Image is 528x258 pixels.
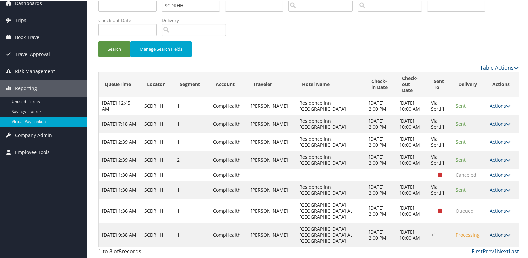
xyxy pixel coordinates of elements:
td: Residence Inn [GEOGRAPHIC_DATA] [296,180,365,198]
td: [GEOGRAPHIC_DATA] [GEOGRAPHIC_DATA] At [GEOGRAPHIC_DATA] [296,198,365,222]
a: Last [509,247,519,254]
td: SCDRHH [141,150,174,168]
span: 8 [119,247,122,254]
span: Company Admin [15,126,52,143]
a: Actions [490,120,511,126]
td: SCDRHH [141,114,174,132]
td: [DATE] 2:00 PM [365,222,396,246]
a: Prev [483,247,494,254]
span: Queued [456,207,474,213]
td: [PERSON_NAME] [247,96,296,114]
td: 1 [174,198,209,222]
td: [PERSON_NAME] [247,150,296,168]
label: Delivery [162,16,231,23]
a: Actions [490,186,511,192]
td: 1 [174,180,209,198]
td: SCDRHH [141,132,174,150]
td: Via Sertifi [428,114,452,132]
td: [DATE] 10:00 AM [396,222,428,246]
td: [DATE] 10:00 AM [396,150,428,168]
td: Residence Inn [GEOGRAPHIC_DATA] [296,150,365,168]
td: CompHealth [210,132,248,150]
td: [PERSON_NAME] [247,114,296,132]
td: [DATE] 2:39 AM [99,132,141,150]
td: [DATE] 1:30 AM [99,168,141,180]
a: Actions [490,231,511,237]
th: QueueTime: activate to sort column ascending [99,71,141,96]
td: SCDRHH [141,180,174,198]
td: [DATE] 10:00 AM [396,114,428,132]
td: SCDRHH [141,198,174,222]
td: 1 [174,114,209,132]
td: SCDRHH [141,96,174,114]
td: [DATE] 1:30 AM [99,180,141,198]
span: Processing [456,231,480,237]
td: 1 [174,132,209,150]
a: 1 [494,247,497,254]
span: Employee Tools [15,143,50,160]
td: CompHealth [210,168,248,180]
span: Trips [15,11,26,28]
td: [DATE] 10:00 AM [396,132,428,150]
td: CompHealth [210,180,248,198]
td: Residence Inn [GEOGRAPHIC_DATA] [296,114,365,132]
td: [DATE] 2:39 AM [99,150,141,168]
td: [PERSON_NAME] [247,132,296,150]
td: [DATE] 2:00 PM [365,132,396,150]
td: 2 [174,150,209,168]
td: CompHealth [210,222,248,246]
td: [DATE] 1:36 AM [99,198,141,222]
div: 1 to 8 of records [98,247,196,258]
span: Sent [456,156,466,162]
button: Search [98,41,130,56]
td: 1 [174,96,209,114]
th: Delivery: activate to sort column ascending [452,71,486,96]
td: [PERSON_NAME] [247,222,296,246]
span: Sent [456,138,466,144]
span: Canceled [456,171,476,177]
a: Next [497,247,509,254]
td: [DATE] 2:00 PM [365,114,396,132]
td: SCDRHH [141,168,174,180]
td: CompHealth [210,114,248,132]
th: Account: activate to sort column ascending [210,71,248,96]
td: [DATE] 10:00 AM [396,198,428,222]
a: Actions [490,156,511,162]
td: Via Sertifi [428,96,452,114]
th: Sent To: activate to sort column ascending [428,71,452,96]
td: CompHealth [210,96,248,114]
th: Check-out Date: activate to sort column ascending [396,71,428,96]
td: [DATE] 2:00 PM [365,198,396,222]
span: Travel Approval [15,45,50,62]
label: Check-out Date [98,16,162,23]
td: Via Sertifi [428,150,452,168]
td: [GEOGRAPHIC_DATA] [GEOGRAPHIC_DATA] At [GEOGRAPHIC_DATA] [296,222,365,246]
th: Check-in Date: activate to sort column ascending [365,71,396,96]
span: Sent [456,102,466,108]
td: [DATE] 12:45 AM [99,96,141,114]
span: Book Travel [15,28,41,45]
td: [DATE] 2:00 PM [365,96,396,114]
a: Table Actions [480,63,519,71]
th: Actions [486,71,519,96]
td: 1 [174,222,209,246]
a: Actions [490,102,511,108]
span: Reporting [15,79,37,96]
th: Locator: activate to sort column ascending [141,71,174,96]
td: [DATE] 7:18 AM [99,114,141,132]
th: Segment: activate to sort column ascending [174,71,209,96]
td: Residence Inn [GEOGRAPHIC_DATA] [296,132,365,150]
td: [PERSON_NAME] [247,180,296,198]
td: [DATE] 10:00 AM [396,180,428,198]
td: CompHealth [210,198,248,222]
a: Actions [490,138,511,144]
td: [PERSON_NAME] [247,198,296,222]
button: Manage Search Fields [130,41,192,56]
a: Actions [490,171,511,177]
span: Sent [456,120,466,126]
td: [DATE] 10:00 AM [396,96,428,114]
td: Residence Inn [GEOGRAPHIC_DATA] [296,96,365,114]
td: CompHealth [210,150,248,168]
th: Traveler: activate to sort column ascending [247,71,296,96]
span: Risk Management [15,62,55,79]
